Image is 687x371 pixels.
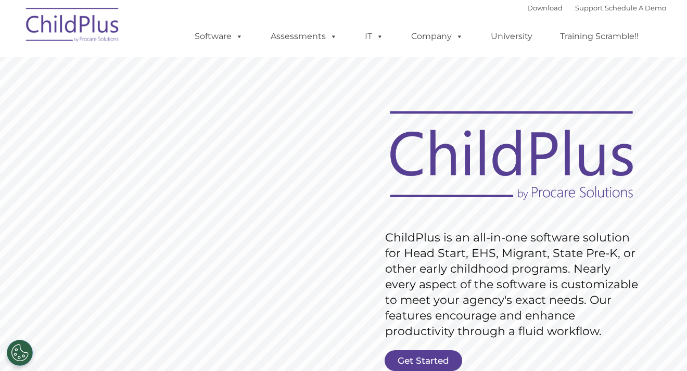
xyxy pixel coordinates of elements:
a: Software [184,26,253,47]
a: Assessments [260,26,348,47]
a: Company [401,26,474,47]
font: | [527,4,666,12]
a: IT [354,26,394,47]
a: Get Started [385,350,462,371]
a: Schedule A Demo [605,4,666,12]
a: Download [527,4,563,12]
a: University [480,26,543,47]
button: Cookies Settings [7,340,33,366]
a: Support [575,4,603,12]
rs-layer: ChildPlus is an all-in-one software solution for Head Start, EHS, Migrant, State Pre-K, or other ... [385,230,643,339]
img: ChildPlus by Procare Solutions [21,1,125,53]
a: Training Scramble!! [550,26,649,47]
